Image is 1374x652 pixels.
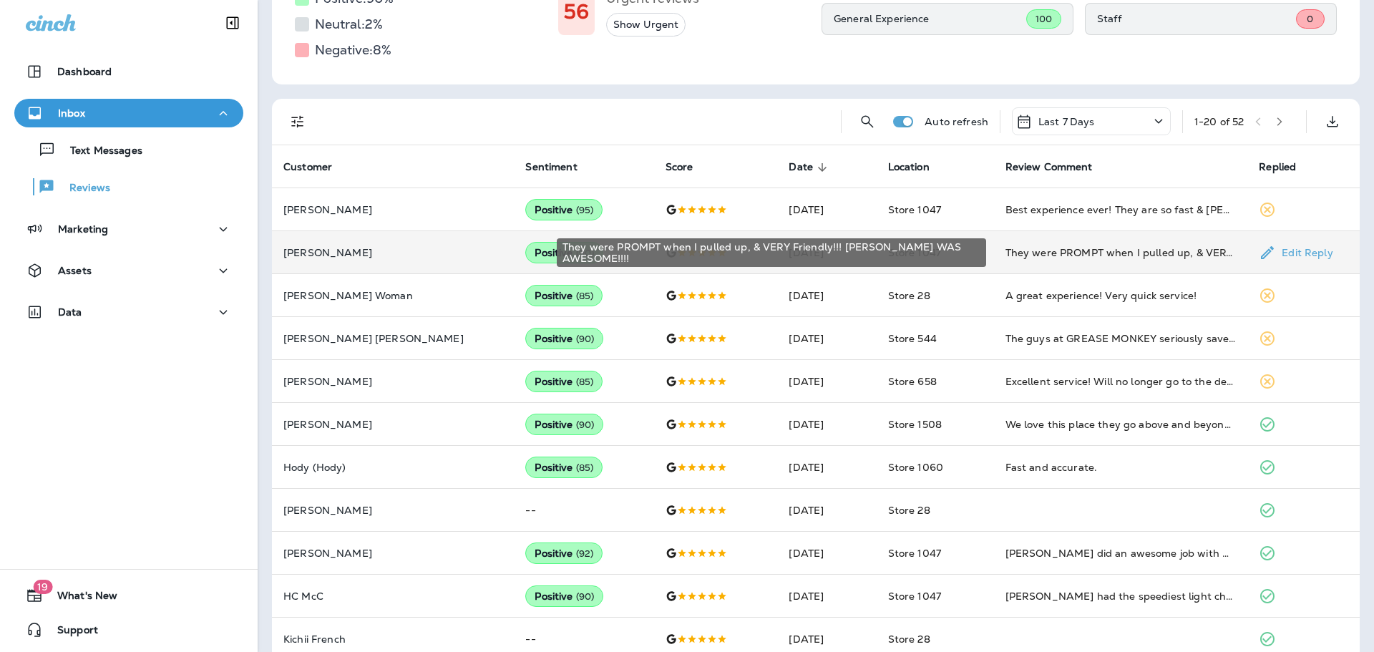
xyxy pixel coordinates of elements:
button: Filters [283,107,312,136]
td: [DATE] [777,403,876,446]
p: [PERSON_NAME] [283,548,502,559]
div: Positive [525,199,603,220]
span: Store 28 [888,289,930,302]
td: [DATE] [777,317,876,360]
div: Positive [525,328,603,349]
span: What's New [43,590,117,607]
span: 100 [1036,13,1052,25]
span: Store 1508 [888,418,942,431]
td: [DATE] [777,532,876,575]
p: Data [58,306,82,318]
span: Store 1060 [888,461,943,474]
div: They were PROMPT when I pulled up, & VERY Friendly!!! BRITTNEY WAS AWESOME!!!! [1005,245,1237,260]
td: [DATE] [777,446,876,489]
div: The guys at GREASE MONKEY seriously saved the day today. I had an appointment in Ogden and right ... [1005,331,1237,346]
span: Score [666,161,712,174]
span: 19 [33,580,52,594]
td: [DATE] [777,489,876,532]
div: Zac did an awesome job with my rock chip repair, even stayed late to finish the job. I would high... [1005,546,1237,560]
span: Support [43,624,98,641]
span: Date [789,161,832,174]
span: Location [888,161,948,174]
h5: Negative: 8 % [315,39,391,62]
span: ( 92 ) [576,548,594,560]
span: Store 1047 [888,203,941,216]
div: Positive [525,242,603,263]
button: 19What's New [14,581,243,610]
span: Customer [283,161,351,174]
div: They were PROMPT when I pulled up, & VERY Friendly!!! [PERSON_NAME] WAS AWESOME!!!! [557,238,986,267]
p: Inbox [58,107,85,119]
p: [PERSON_NAME] [283,247,502,258]
span: Store 1047 [888,547,941,560]
p: [PERSON_NAME] [283,376,502,387]
span: Review Comment [1005,161,1093,173]
button: Inbox [14,99,243,127]
span: ( 95 ) [576,204,594,216]
div: Positive [525,457,603,478]
span: Location [888,161,930,173]
p: [PERSON_NAME] [PERSON_NAME] [283,333,502,344]
td: -- [514,489,653,532]
p: Assets [58,265,92,276]
span: Sentiment [525,161,577,173]
span: ( 90 ) [576,590,595,603]
button: Text Messages [14,135,243,165]
button: Reviews [14,172,243,202]
span: ( 85 ) [576,376,594,388]
div: Excellent service! Will no longer go to the dealership for my oil changes. [1005,374,1237,389]
span: Customer [283,161,332,173]
p: Dashboard [57,66,112,77]
button: Support [14,615,243,644]
span: ( 85 ) [576,290,594,302]
td: [DATE] [777,575,876,618]
p: Hody (Hody) [283,462,502,473]
p: Last 7 Days [1038,116,1095,127]
td: [DATE] [777,360,876,403]
p: Text Messages [56,145,142,158]
span: ( 90 ) [576,419,595,431]
p: [PERSON_NAME] [283,204,502,215]
button: Collapse Sidebar [213,9,253,37]
p: Reviews [55,182,110,195]
div: We love this place they go above and beyond to help us wash and every time we visit. [1005,417,1237,432]
div: 1 - 20 of 52 [1194,116,1244,127]
div: Positive [525,285,603,306]
p: [PERSON_NAME] [283,505,502,516]
div: A great experience! Very quick service! [1005,288,1237,303]
span: Replied [1259,161,1296,173]
div: Chris had the speediest light change I’ve ever had, under 2 minutes for 2 lights. [1005,589,1237,603]
span: ( 90 ) [576,333,595,345]
p: Marketing [58,223,108,235]
td: [DATE] [777,274,876,317]
div: Fast and accurate. [1005,460,1237,475]
p: [PERSON_NAME] [283,419,502,430]
p: HC McC [283,590,502,602]
p: Kichii French [283,633,502,645]
div: Positive [525,585,603,607]
button: Export as CSV [1318,107,1347,136]
span: Sentiment [525,161,595,174]
div: Best experience ever! They are so fast & Brittney was the best customer service i’ve ever had! Sh... [1005,203,1237,217]
button: Search Reviews [853,107,882,136]
span: ( 85 ) [576,462,594,474]
span: Score [666,161,693,173]
h5: Neutral: 2 % [315,13,383,36]
button: Marketing [14,215,243,243]
span: Replied [1259,161,1315,174]
span: 0 [1307,13,1313,25]
p: General Experience [834,13,1026,24]
span: Store 658 [888,375,937,388]
span: Store 28 [888,504,930,517]
span: Date [789,161,813,173]
span: Store 28 [888,633,930,646]
td: [DATE] [777,231,876,274]
button: Dashboard [14,57,243,86]
span: Store 1047 [888,590,941,603]
p: Staff [1097,13,1296,24]
button: Assets [14,256,243,285]
div: Positive [525,542,603,564]
div: Positive [525,371,603,392]
p: Edit Reply [1276,247,1332,258]
button: Data [14,298,243,326]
